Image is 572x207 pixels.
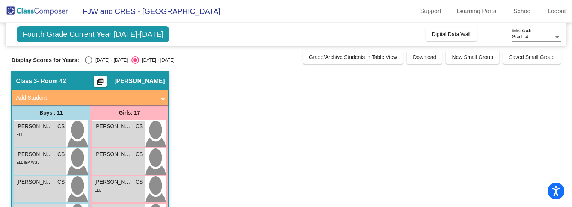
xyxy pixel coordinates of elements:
button: Grade/Archive Students in Table View [303,50,403,64]
div: [DATE] - [DATE] [92,57,128,63]
span: Class 3 [16,77,37,85]
a: Logout [542,5,572,17]
mat-radio-group: Select an option [85,56,174,64]
span: Saved Small Group [509,54,554,60]
div: Girls: 17 [90,105,168,120]
span: Grade 4 [512,34,528,39]
a: Support [414,5,447,17]
span: CS [136,122,143,130]
span: [PERSON_NAME] [94,122,132,130]
span: Display Scores for Years: [11,57,79,63]
span: FJW and CRES - [GEOGRAPHIC_DATA] [75,5,220,17]
span: ELL [94,188,101,192]
span: ELL [16,133,23,137]
span: Grade/Archive Students in Table View [309,54,397,60]
span: CS [57,178,65,186]
div: Boys : 11 [12,105,90,120]
span: - Room 42 [37,77,66,85]
span: CS [57,150,65,158]
button: Download [407,50,442,64]
span: CS [136,150,143,158]
span: [PERSON_NAME] [94,150,132,158]
mat-icon: picture_as_pdf [96,78,105,88]
button: New Small Group [446,50,499,64]
span: [PERSON_NAME] [94,178,132,186]
div: [DATE] - [DATE] [139,57,174,63]
span: [PERSON_NAME] [114,77,165,85]
a: School [507,5,538,17]
span: Digital Data Wall [432,31,471,37]
button: Digital Data Wall [426,27,477,41]
span: Download [413,54,436,60]
span: CS [57,122,65,130]
button: Print Students Details [94,76,107,87]
span: CS [136,178,143,186]
button: Saved Small Group [503,50,560,64]
span: New Small Group [452,54,493,60]
span: ELL IEP WGL [16,160,39,165]
a: Learning Portal [451,5,504,17]
mat-expansion-panel-header: Add Student [12,90,168,105]
span: [PERSON_NAME] [16,122,54,130]
span: [PERSON_NAME] [16,150,54,158]
span: Fourth Grade Current Year [DATE]-[DATE] [17,26,169,42]
span: [PERSON_NAME] [16,178,54,186]
mat-panel-title: Add Student [16,94,155,102]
